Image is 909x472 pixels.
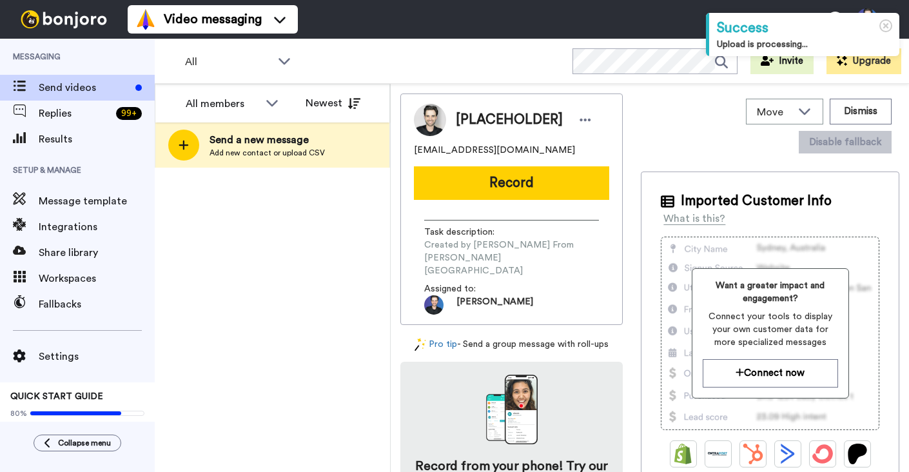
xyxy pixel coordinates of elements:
div: Success [717,18,892,38]
button: Invite [750,48,814,74]
span: Task description : [424,226,514,239]
img: Hubspot [743,444,763,464]
img: Shopify [673,444,694,464]
span: 80% [10,408,27,418]
span: Workspaces [39,271,155,286]
a: Pro tip [415,338,457,351]
img: magic-wand.svg [415,338,426,351]
button: Newest [296,90,370,116]
span: Want a greater impact and engagement? [703,279,838,305]
span: Send a new message [210,132,325,148]
img: 6be86ef7-c569-4fce-93cb-afb5ceb4fafb-1583875477.jpg [424,295,444,315]
button: Dismiss [830,99,892,124]
span: Send videos [39,80,130,95]
span: Move [757,104,792,120]
span: [PLACEHOLDER] [456,110,563,130]
img: Image of [PLACEHOLDER] [414,104,446,136]
span: Replies [39,106,111,121]
button: Connect now [703,359,838,387]
span: Share library [39,245,155,261]
img: Ontraport [708,444,728,464]
span: Imported Customer Info [681,192,832,211]
span: QUICK START GUIDE [10,392,103,401]
span: All [185,54,271,70]
span: Message template [39,193,155,209]
span: Connect your tools to display your own customer data for more specialized messages [703,310,838,349]
div: Upload is processing... [717,38,892,51]
img: ActiveCampaign [777,444,798,464]
span: Results [39,132,155,147]
span: Assigned to: [424,282,514,295]
img: bj-logo-header-white.svg [15,10,112,28]
span: [EMAIL_ADDRESS][DOMAIN_NAME] [414,144,575,157]
span: Send yourself a test [10,421,144,431]
span: Add new contact or upload CSV [210,148,325,158]
div: All members [186,96,259,112]
button: Upgrade [826,48,901,74]
span: Collapse menu [58,438,111,448]
img: Patreon [847,444,868,464]
span: Fallbacks [39,297,155,312]
span: Integrations [39,219,155,235]
div: What is this? [663,211,725,226]
img: ConvertKit [812,444,833,464]
div: 99 + [116,107,142,120]
div: - Send a group message with roll-ups [400,338,623,351]
button: Record [414,166,609,200]
span: Video messaging [164,10,262,28]
img: download [486,375,538,444]
button: Disable fallback [799,131,892,153]
span: Settings [39,349,155,364]
span: Created by [PERSON_NAME] From [PERSON_NAME][GEOGRAPHIC_DATA] [424,239,599,277]
img: vm-color.svg [135,9,156,30]
span: [PERSON_NAME] [456,295,533,315]
button: Collapse menu [34,435,121,451]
